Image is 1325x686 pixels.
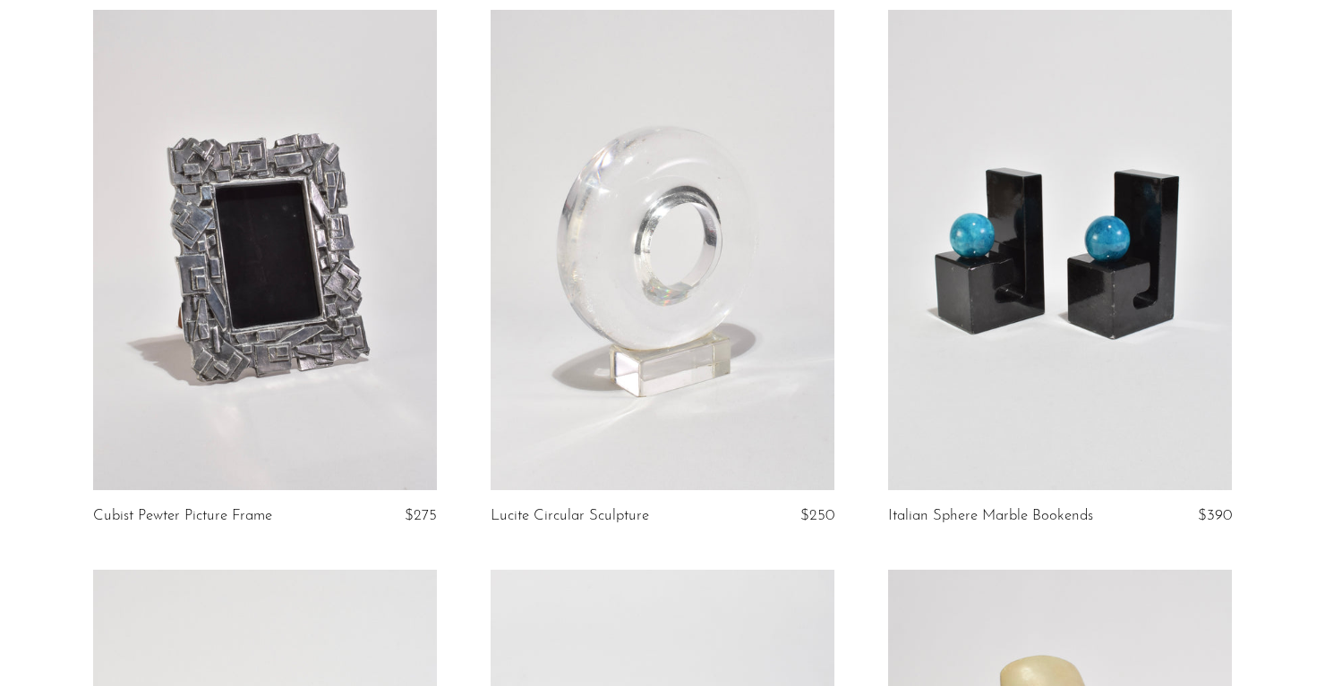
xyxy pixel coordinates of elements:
[93,508,272,524] a: Cubist Pewter Picture Frame
[405,508,437,523] span: $275
[800,508,834,523] span: $250
[1198,508,1232,523] span: $390
[491,508,649,524] a: Lucite Circular Sculpture
[888,508,1093,524] a: Italian Sphere Marble Bookends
